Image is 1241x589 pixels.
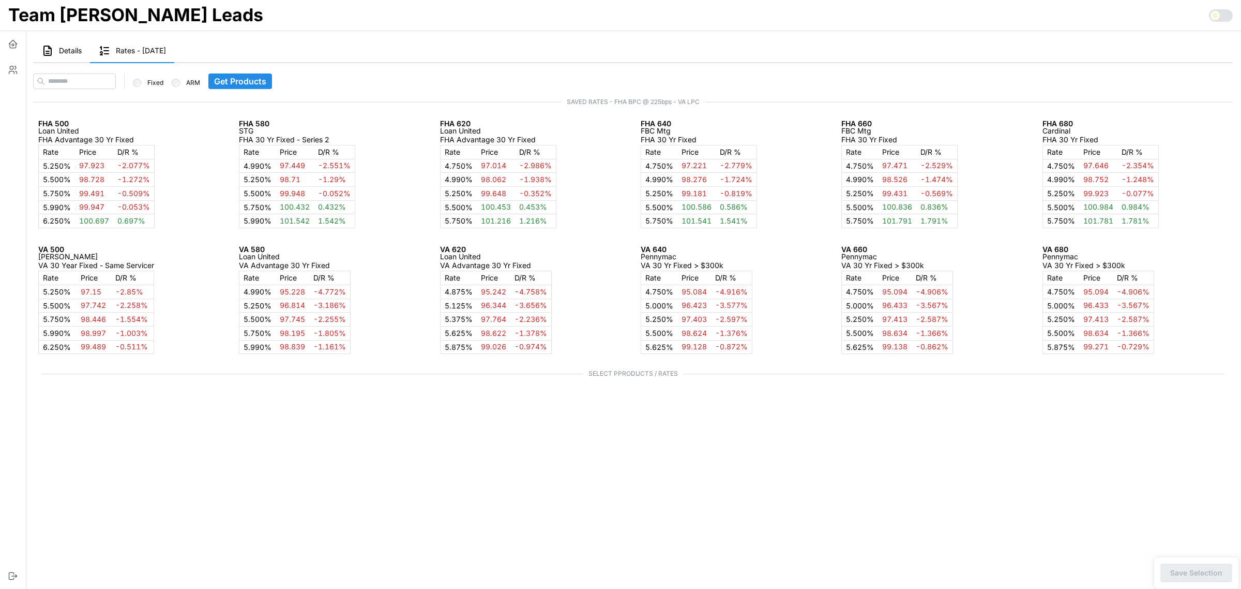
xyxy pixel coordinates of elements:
span: 98.526 [882,175,907,184]
td: D/R % [711,271,752,285]
td: % [842,299,879,313]
span: 4.750 [1047,161,1068,170]
p: FHA 620 [440,120,556,127]
span: 97.923 [79,161,104,170]
td: % [239,186,276,200]
span: -1.248% [1122,175,1154,184]
td: % [39,299,77,313]
td: % [1042,327,1079,341]
p: VA 30 Yr Fixed > $300k [1042,260,1154,271]
td: % [39,173,75,187]
td: Rate [239,271,276,285]
span: 98.195 [280,329,305,337]
span: 100.432 [280,202,310,211]
span: -2.597% [715,315,748,323]
td: Rate [641,271,678,285]
td: % [39,200,75,214]
span: 97.014 [481,161,506,170]
td: % [1042,173,1079,187]
span: 101.542 [280,216,310,225]
span: 1.216% [519,216,547,225]
td: % [239,299,276,313]
span: 99.923 [1083,189,1109,198]
p: VA 580 [239,246,351,253]
span: -2.354% [1122,161,1154,170]
span: Get Products [214,74,266,89]
span: 5.500 [1047,329,1068,337]
p: VA 620 [440,246,552,253]
span: -1.938% [519,175,552,184]
td: Rate [239,145,276,159]
p: VA 30 Yr Fixed > $300k [841,260,953,271]
td: D/R % [515,145,556,159]
span: 97.221 [682,161,707,170]
td: D/R % [111,271,154,285]
span: -2.587% [1117,315,1149,323]
span: 97.764 [481,315,506,323]
td: % [641,214,678,228]
span: 0.984% [1122,202,1149,211]
td: D/R % [314,145,355,159]
button: Get Products [208,73,272,89]
span: 4.750 [645,161,666,170]
span: 101.541 [682,216,712,225]
span: 4.990 [244,161,264,170]
td: Price [677,145,716,159]
td: Price [276,271,309,285]
td: % [641,299,678,313]
span: 98.446 [81,315,106,323]
td: % [440,285,477,299]
span: 5.250 [645,315,666,323]
p: STG [239,127,355,135]
span: 98.276 [682,175,707,184]
span: -4.916% [715,287,748,296]
span: -1.474% [920,175,953,184]
span: 5.250 [43,161,64,170]
td: % [842,186,879,200]
td: Rate [440,271,477,285]
span: 97.449 [280,161,305,170]
span: 5.500 [1047,203,1068,212]
span: 5.000 [1047,301,1068,310]
span: 1.781% [1122,216,1149,225]
span: 95.084 [682,287,707,296]
span: 5.750 [244,203,264,212]
span: -2.587% [916,315,948,323]
span: 100.586 [682,202,712,211]
span: 4.750 [1047,287,1068,296]
td: % [39,313,77,327]
span: 5.500 [244,189,264,198]
span: 4.990 [445,175,465,184]
span: 5.990 [244,216,264,225]
td: % [440,186,477,200]
span: Details [59,47,82,54]
span: 0.586% [720,202,748,211]
span: 1.541% [720,216,748,225]
span: 97.471 [882,161,907,170]
span: 0.453% [519,202,547,211]
span: 98.728 [79,175,104,184]
span: -1.366% [1117,329,1149,337]
span: 98.624 [682,329,707,337]
td: % [641,186,678,200]
span: 5.250 [244,301,264,310]
span: 5.500 [645,203,666,212]
span: -2.529% [920,161,953,170]
td: Price [276,145,314,159]
span: 5.750 [445,216,465,225]
span: -4.906% [916,287,948,296]
span: 5.500 [445,203,465,212]
td: D/R % [1113,271,1154,285]
td: % [239,214,276,228]
span: 97.745 [280,315,305,323]
p: Cardinal [1042,127,1159,135]
span: 5.250 [846,189,867,198]
td: Rate [641,145,678,159]
span: 4.750 [846,161,867,170]
p: FHA 30 Yr Fixed [1042,135,1159,145]
td: % [239,340,276,354]
span: -3.577% [715,301,748,310]
span: -0.352% [519,189,552,198]
span: -1.554% [115,315,148,323]
span: 5.125 [445,301,465,310]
